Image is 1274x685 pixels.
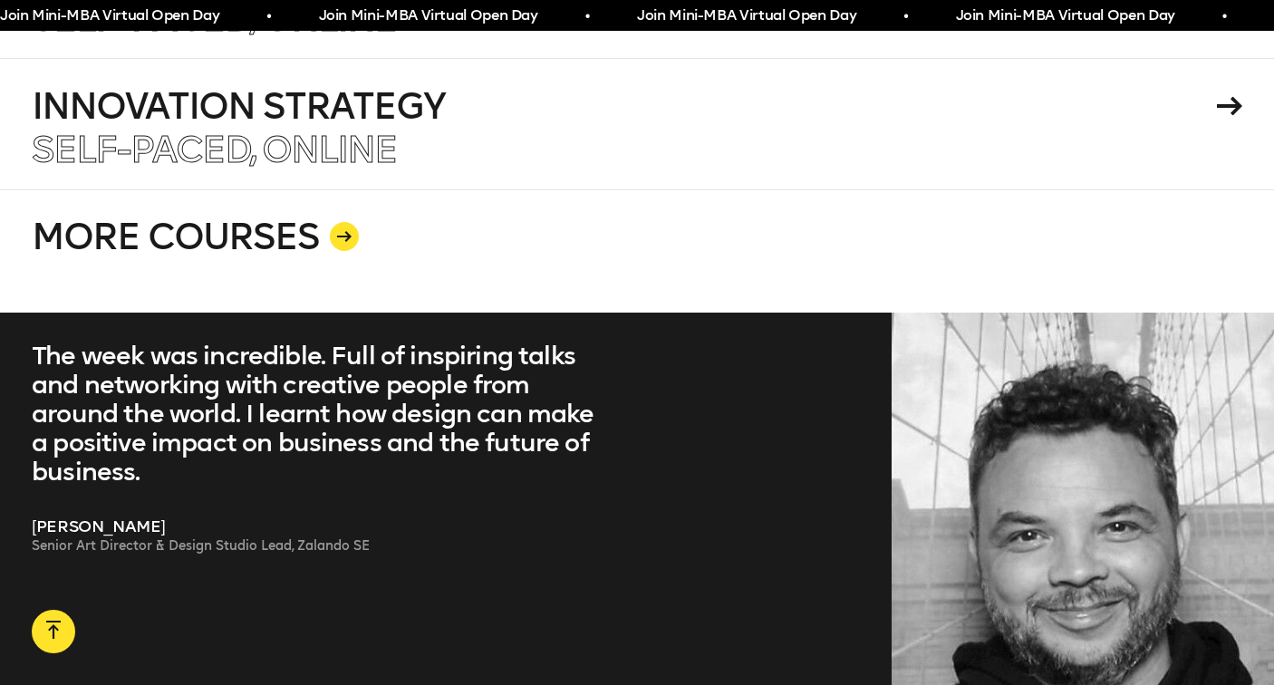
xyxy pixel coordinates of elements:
[32,342,605,487] blockquote: The week was incredible. Full of inspiring talks and networking with creative people from around ...
[903,5,908,27] span: •
[32,189,1242,313] a: MORE COURSES
[585,5,590,27] span: •
[266,5,271,27] span: •
[32,516,605,537] p: [PERSON_NAME]
[32,88,1211,124] h4: Innovation Strategy
[32,537,605,555] p: Senior Art Director & Design Studio Lead, Zalando SE
[1222,5,1227,27] span: •
[32,128,397,171] span: Self-paced, Online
